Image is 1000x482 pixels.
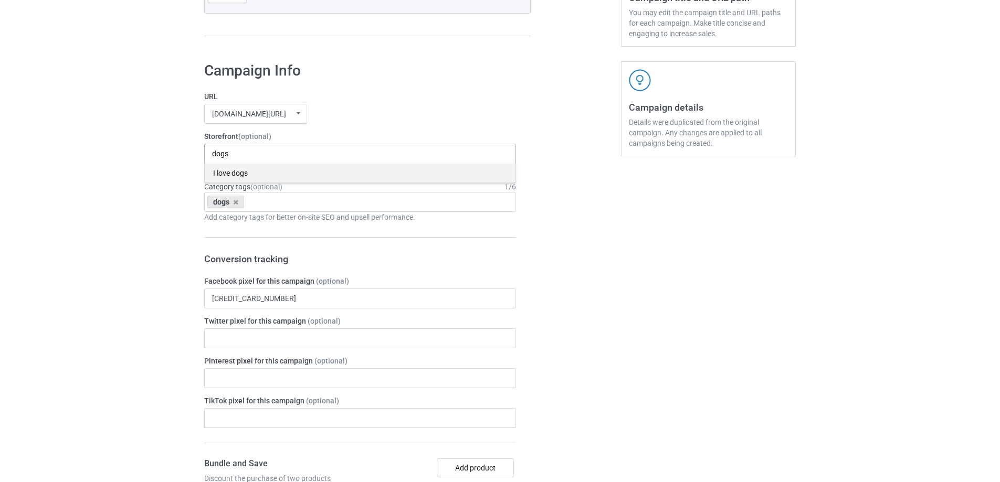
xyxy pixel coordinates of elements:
[205,163,515,183] div: I love dogs
[204,61,516,80] h1: Campaign Info
[204,91,516,102] label: URL
[306,397,339,405] span: (optional)
[204,131,516,142] label: Storefront
[238,132,271,141] span: (optional)
[629,101,788,113] h3: Campaign details
[629,117,788,148] div: Details were duplicated from the original campaign. Any changes are applied to all campaigns bein...
[629,69,651,91] img: svg+xml;base64,PD94bWwgdmVyc2lvbj0iMS4wIiBlbmNvZGluZz0iVVRGLTgiPz4KPHN2ZyB3aWR0aD0iNDJweCIgaGVpZ2...
[207,196,244,208] div: dogs
[308,317,341,325] span: (optional)
[314,357,348,365] span: (optional)
[437,458,514,477] button: Add product
[204,181,282,192] label: Category tags
[204,316,516,326] label: Twitter pixel for this campaign
[504,181,516,192] div: 1 / 6
[204,458,356,469] h4: Bundle and Save
[316,277,349,285] span: (optional)
[204,356,516,366] label: Pinterest pixel for this campaign
[204,212,516,222] div: Add category tags for better on-site SEO and upsell performance.
[204,253,516,265] h3: Conversion tracking
[204,276,516,286] label: Facebook pixel for this campaign
[204,395,516,406] label: TikTok pixel for this campaign
[250,183,282,191] span: (optional)
[212,110,286,117] div: [DOMAIN_NAME][URL]
[629,7,788,39] div: You may edit the campaign title and URL paths for each campaign. Make title concise and engaging ...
